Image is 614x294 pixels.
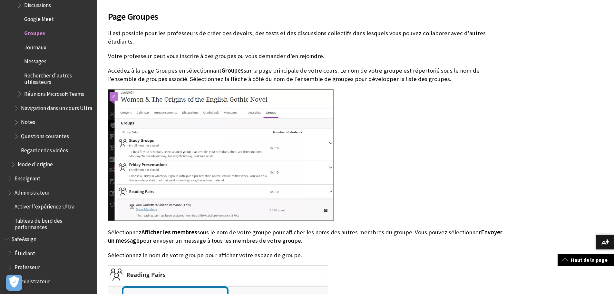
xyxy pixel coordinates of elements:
[24,70,92,85] span: Rechercher d'autres utilisateurs
[15,248,35,257] span: Étudiant
[24,42,46,51] span: Journaux
[15,187,50,196] span: Administrateur
[108,29,508,46] p: Il est possible pour les professeurs de créer des devoirs, des tests et des discussions collectif...
[24,56,46,65] span: Messages
[15,201,74,210] span: Activer l'expérience Ultra
[108,52,508,60] p: Votre professeur peut vous inscrire à des groupes ou vous demander d'en rejoindre.
[21,103,92,111] span: Navigation dans un cours Ultra
[108,66,508,83] p: Accédez à la page Groupes en sélectionnant sur la page principale de votre cours. Le nom de votre...
[24,14,54,23] span: Google Meet
[4,234,93,287] nav: Book outline for Blackboard SafeAssign
[21,117,35,126] span: Notes
[18,159,53,168] span: Mode d'origine
[558,254,614,266] a: Haut de la page
[15,262,40,271] span: Professeur
[108,251,508,259] p: Sélectionnez le nom de votre groupe pour afficher votre espace de groupe.
[21,145,68,154] span: Regarder des vidéos
[108,89,334,221] img: Image of the Groups page, showing available groups
[11,234,36,242] span: SafeAssign
[21,131,69,139] span: Questions courantes
[15,173,40,182] span: Enseignant
[221,67,244,74] span: Groupes
[108,2,508,23] h2: Page Groupes
[24,28,45,36] span: Groupes
[15,276,50,285] span: Administrateur
[6,275,22,291] button: Ouvrir le centre de préférences
[141,228,197,236] span: Afficher les membres
[24,88,84,97] span: Réunions Microsoft Teams
[108,228,508,245] p: Sélectionnez sous le nom de votre groupe pour afficher les noms des autres membres du groupe. Vou...
[15,215,92,230] span: Tableau de bord des performances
